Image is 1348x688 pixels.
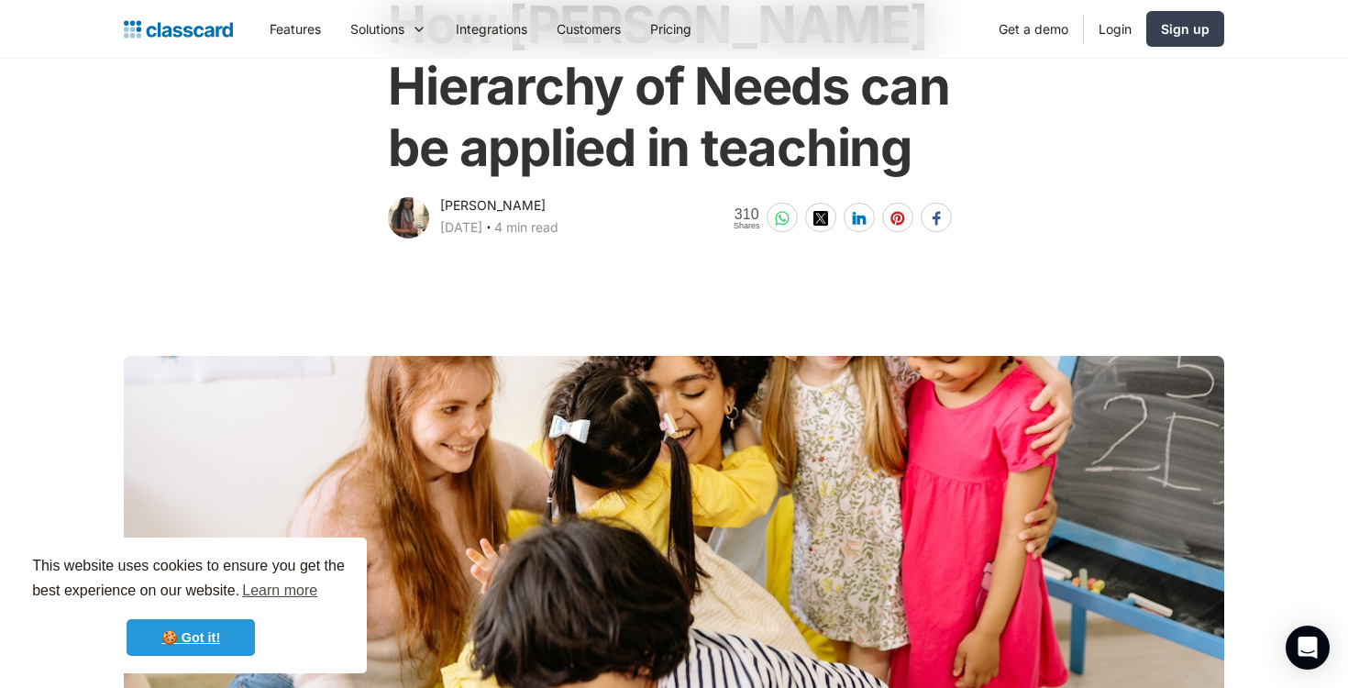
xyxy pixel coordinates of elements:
[494,216,558,239] div: 4 min read
[734,222,760,230] span: Shares
[482,216,494,242] div: ‧
[124,17,233,42] a: home
[1084,8,1146,50] a: Login
[734,206,760,222] span: 310
[336,8,441,50] div: Solutions
[15,538,367,673] div: cookieconsent
[984,8,1083,50] a: Get a demo
[1161,19,1210,39] div: Sign up
[239,577,320,605] a: learn more about cookies
[440,194,546,216] div: [PERSON_NAME]
[890,211,905,226] img: pinterest-white sharing button
[32,555,349,605] span: This website uses cookies to ensure you get the best experience on our website.
[813,211,828,226] img: twitter-white sharing button
[929,211,944,226] img: facebook-white sharing button
[635,8,706,50] a: Pricing
[255,8,336,50] a: Features
[852,211,867,226] img: linkedin-white sharing button
[441,8,542,50] a: Integrations
[1286,626,1330,670] div: Open Intercom Messenger
[127,619,255,656] a: dismiss cookie message
[350,19,404,39] div: Solutions
[775,211,790,226] img: whatsapp-white sharing button
[1146,11,1224,47] a: Sign up
[542,8,635,50] a: Customers
[440,216,482,239] div: [DATE]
